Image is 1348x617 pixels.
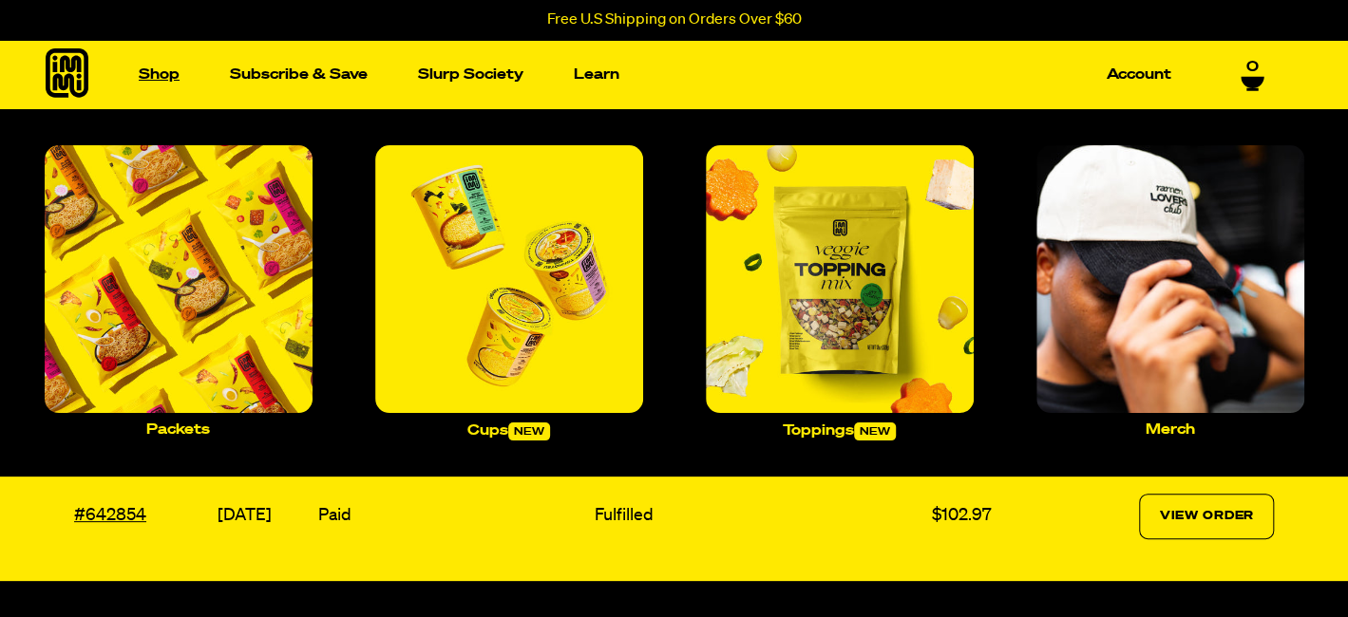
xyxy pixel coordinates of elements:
a: Slurp Society [410,60,531,89]
td: $102.97 [927,469,1036,564]
span: new [508,422,550,440]
a: Learn [566,60,627,89]
a: Subscribe & Save [222,60,375,89]
a: Merch [1029,138,1312,444]
img: Cups_large.jpg [375,145,643,413]
a: 0 [1241,59,1264,91]
p: Toppings [783,422,896,440]
nav: Main navigation [131,40,1179,109]
span: new [854,422,896,440]
a: Packets [37,138,320,444]
img: Merch_large.jpg [1036,145,1304,413]
a: View Order [1139,494,1274,539]
a: Cupsnew [368,138,651,448]
td: Fulfilled [589,469,927,564]
span: 0 [1246,59,1259,76]
p: Merch [1146,422,1195,437]
img: Packets_large.jpg [45,145,313,413]
p: Cups [467,422,550,440]
p: Packets [146,422,210,437]
img: Toppings_large.jpg [706,145,974,413]
a: Shop [131,60,187,89]
a: #642854 [74,507,146,524]
td: Paid [313,469,589,564]
a: Toppingsnew [698,138,981,448]
p: Free U.S Shipping on Orders Over $60 [547,11,802,28]
a: Account [1099,60,1179,89]
td: [DATE] [213,469,313,564]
